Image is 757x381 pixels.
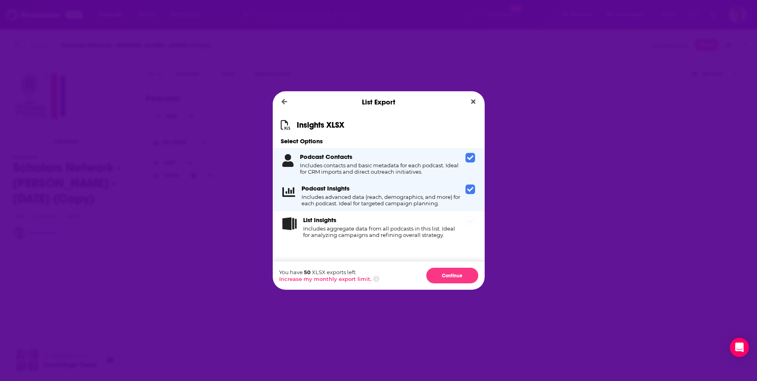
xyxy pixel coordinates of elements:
button: Increase my monthly export limit. [279,276,372,282]
button: Close [468,97,479,107]
h3: List Insights [303,216,336,224]
div: List Export [273,91,485,113]
div: Open Intercom Messenger [730,338,749,357]
h3: Podcast Contacts [300,153,352,160]
h3: Podcast Insights [302,184,350,192]
h4: Includes advanced data (reach, demographics, and more) for each podcast. Ideal for targeted campa... [302,194,462,207]
h4: Includes contacts and basic metadata for each podcast. Ideal for CRM imports and direct outreach ... [300,162,462,175]
span: 50 [304,269,311,275]
h3: Select Options [273,137,485,145]
h4: Includes aggregate data from all podcasts in this list. Ideal for analyzing campaigns and refinin... [303,225,462,238]
h1: Insights XLSX [297,120,344,130]
button: Continue [426,268,478,283]
p: You have XLSX exports left. [279,269,379,275]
